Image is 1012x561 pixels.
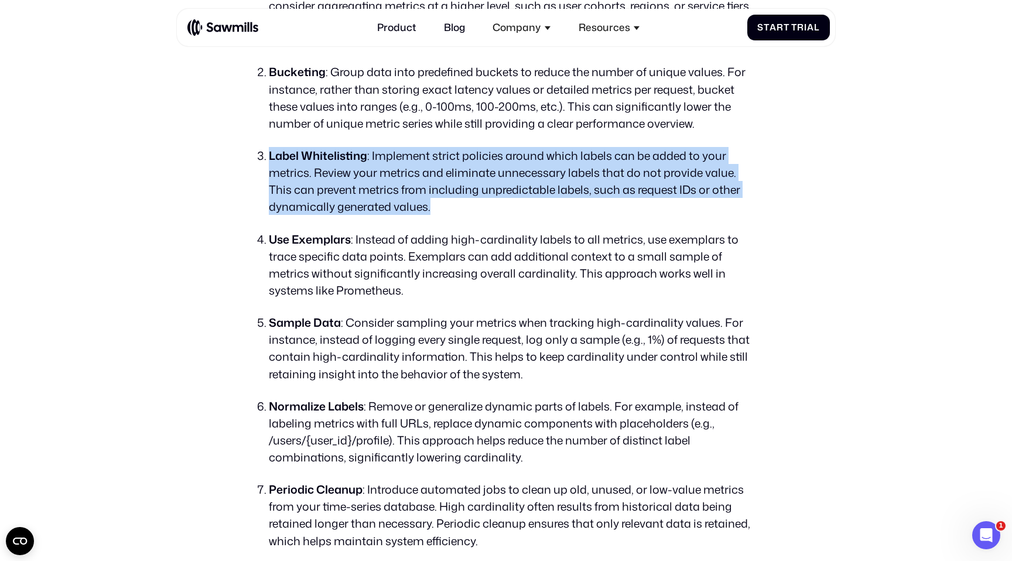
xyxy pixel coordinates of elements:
strong: Sample Data [269,314,341,330]
strong: Label Whitelisting [269,148,367,163]
span: t [784,22,789,33]
li: : Remove or generalize dynamic parts of labels. For example, instead of labeling metrics with ful... [269,398,756,466]
iframe: Intercom live chat [972,521,1000,549]
strong: Use Exemplars [269,231,351,247]
span: l [814,22,820,33]
div: Resources [571,14,648,42]
a: StartTrial [747,15,830,40]
span: a [770,22,777,33]
li: : Implement strict policies around which labels can be added to your metrics. Review your metrics... [269,147,756,215]
li: : Instead of adding high-cardinality labels to all metrics, use exemplars to trace specific data ... [269,231,756,299]
div: Resources [579,22,630,34]
span: T [791,22,797,33]
div: Company [485,14,558,42]
span: 1 [996,521,1006,531]
a: Blog [436,14,473,42]
li: : Introduce automated jobs to clean up old, unused, or low-value metrics from your time-series da... [269,481,756,549]
span: S [757,22,764,33]
span: i [804,22,807,33]
span: r [797,22,804,33]
button: Open CMP widget [6,527,34,555]
strong: Periodic Cleanup [269,481,363,497]
strong: Normalize Labels [269,398,364,414]
span: a [807,22,814,33]
div: Company [493,22,541,34]
strong: Bucketing [269,64,326,80]
li: : Consider sampling your metrics when tracking high-cardinality values. For instance, instead of ... [269,314,756,382]
a: Product [370,14,423,42]
span: r [777,22,784,33]
span: t [764,22,770,33]
li: : Group data into predefined buckets to reduce the number of unique values. For instance, rather ... [269,63,756,132]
